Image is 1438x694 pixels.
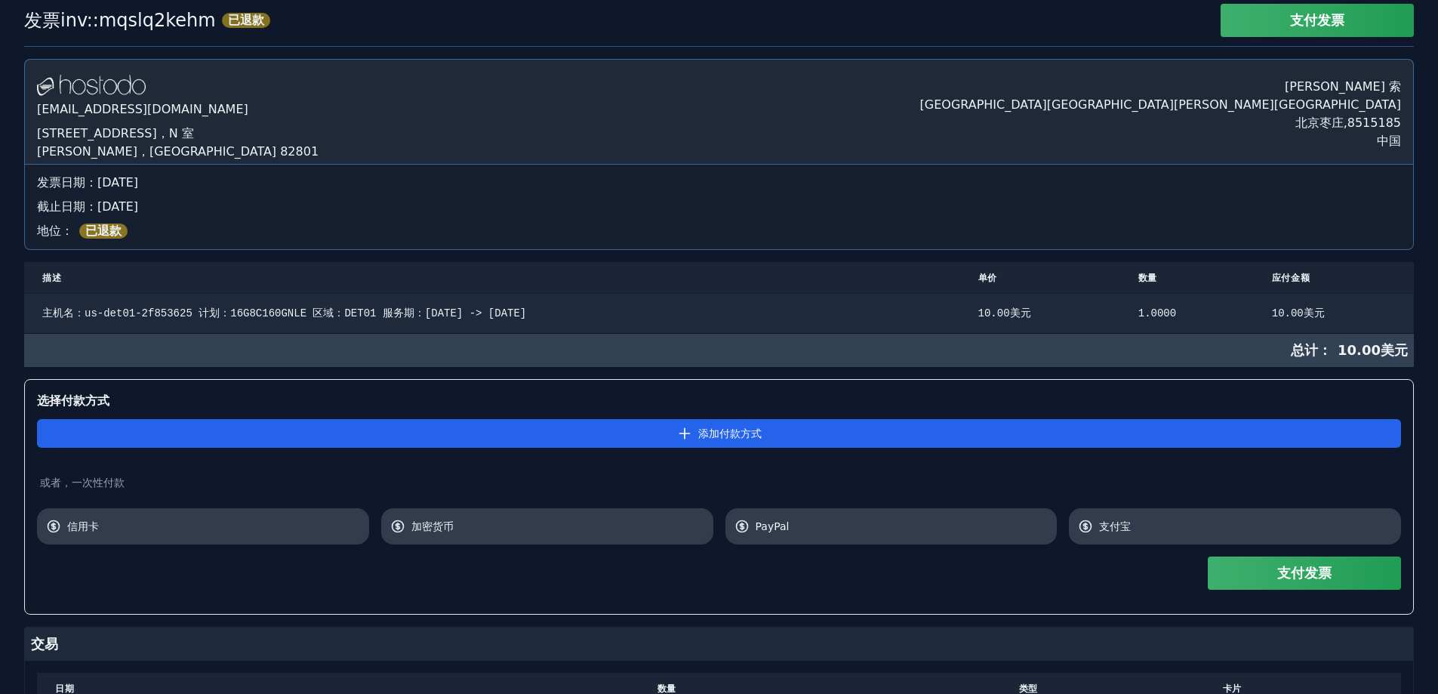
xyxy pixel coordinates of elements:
font: 卡片 [1223,683,1242,694]
font: 美元 [1010,307,1031,319]
font: 美元 [1381,342,1408,358]
font: 数量 [657,683,676,694]
font: PayPal [756,520,790,532]
font: 单价 [978,273,997,283]
font: 已退款 [228,13,264,27]
font: [EMAIL_ADDRESS][DOMAIN_NAME] [37,102,248,116]
font: 索 [1389,79,1401,94]
font: 数量 [1138,273,1157,283]
font: inv::mqslq2kehm [60,10,216,31]
font: 枣庄 [1319,116,1344,130]
font: 支付发票 [1290,12,1344,28]
font: 总计： [1291,342,1332,358]
font: [PERSON_NAME]，[GEOGRAPHIC_DATA] 82801 [37,144,319,159]
button: 支付发票 [1208,557,1401,590]
font: 应付金额 [1272,273,1310,283]
font: 支付宝 [1099,520,1131,532]
font: 已退款 [85,224,122,238]
font: 美元 [1304,307,1325,319]
button: 添加付款方式 [37,419,1401,448]
font: 1.0000 [1138,307,1176,319]
font: 10.00 [978,307,1010,319]
font: , [1344,116,1347,130]
font: 8515185 [1347,116,1401,130]
font: 发票日期： [37,175,97,190]
font: [DATE] [97,199,138,214]
font: [PERSON_NAME] [1285,79,1385,94]
font: 10.00 [1272,307,1304,319]
font: 支付发票 [1277,565,1332,581]
font: 地位： [37,224,73,238]
font: 中国 [1377,134,1401,148]
font: 发票 [24,10,60,31]
font: [STREET_ADDRESS]，N 室 [37,126,194,140]
font: 日期 [55,683,74,694]
font: 10.00 [1338,342,1381,358]
font: [DATE] [97,175,138,190]
font: 加密货币 [411,520,454,532]
button: 支付发票 [1221,4,1414,37]
font: 主机名：us-det01-2f853625 计划：16G8C160GNLE 区域：DET01 服务期：[DATE] -> [DATE] [42,307,526,319]
font: 北京 [1295,116,1319,130]
font: 或者，一次性付款 [40,477,125,489]
font: 截止日期： [37,199,97,214]
font: [GEOGRAPHIC_DATA][GEOGRAPHIC_DATA][PERSON_NAME][GEOGRAPHIC_DATA] [920,97,1401,112]
font: 类型 [1019,683,1038,694]
font: 描述 [42,273,61,283]
font: 添加付款方式 [698,427,762,440]
font: 选择付款方式 [37,393,109,408]
font: 信用卡 [67,520,99,532]
img: 标识 [37,75,146,97]
font: 交易 [31,636,58,652]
